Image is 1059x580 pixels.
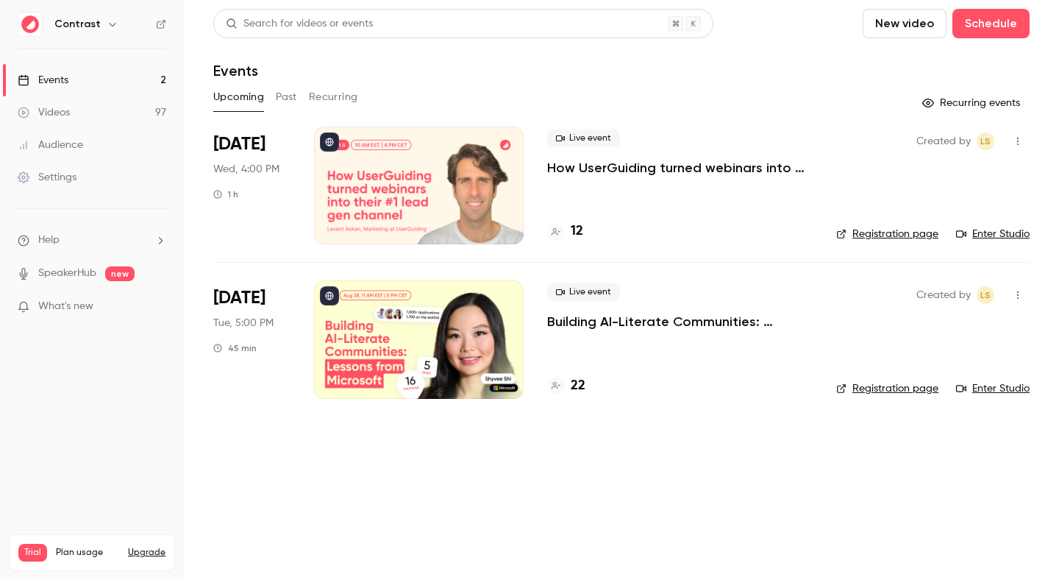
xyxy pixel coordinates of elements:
div: Dec 9 Tue, 11:00 AM (America/New York) [213,280,290,398]
span: Trial [18,544,47,562]
div: Audience [18,138,83,152]
button: Recurring [309,85,358,109]
a: How UserGuiding turned webinars into their #1 lead gen channel [547,159,813,177]
div: 1 h [213,188,238,200]
a: Enter Studio [956,381,1030,396]
a: SpeakerHub [38,266,96,281]
div: Videos [18,105,70,120]
span: Plan usage [56,547,119,559]
a: Enter Studio [956,227,1030,241]
span: LS [980,132,991,150]
span: Wed, 4:00 PM [213,162,279,177]
span: Help [38,233,60,248]
span: Created by [916,132,971,150]
button: Upgrade [128,547,165,559]
span: Created by [916,286,971,304]
button: Past [276,85,297,109]
h4: 12 [571,222,583,241]
iframe: Noticeable Trigger [149,300,166,314]
div: Settings [18,170,76,185]
span: Live event [547,283,620,301]
button: Schedule [952,9,1030,38]
img: Contrast [18,13,42,36]
a: Building AI-Literate Communities: Lessons from Microsoft [547,313,813,330]
h1: Events [213,62,258,79]
span: [DATE] [213,132,265,156]
button: Upcoming [213,85,264,109]
a: Registration page [836,227,938,241]
h4: 22 [571,376,585,396]
button: Recurring events [916,91,1030,115]
span: Live event [547,130,620,147]
div: 45 min [213,342,257,354]
div: Search for videos or events [226,16,373,32]
span: LS [980,286,991,304]
li: help-dropdown-opener [18,233,166,248]
div: Events [18,73,68,88]
a: Registration page [836,381,938,396]
span: What's new [38,299,93,314]
span: Lusine Sargsyan [977,286,994,304]
button: New video [863,9,946,38]
a: 12 [547,222,583,241]
a: 22 [547,376,585,396]
h6: Contrast [54,17,101,32]
span: Lusine Sargsyan [977,132,994,150]
span: Tue, 5:00 PM [213,316,274,330]
div: Oct 8 Wed, 10:00 AM (America/New York) [213,127,290,244]
span: new [105,266,135,281]
span: [DATE] [213,286,265,310]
